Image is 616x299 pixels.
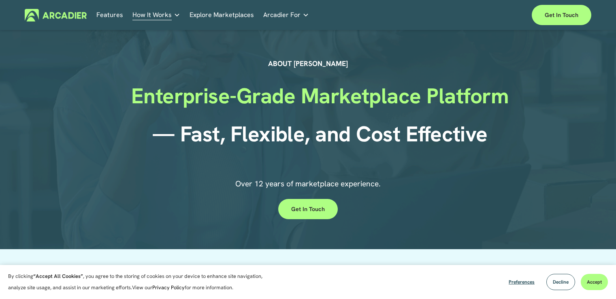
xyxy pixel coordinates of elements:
[190,9,254,21] a: Explore Marketplaces
[553,279,569,285] span: Decline
[532,5,591,25] a: Get in touch
[576,260,616,299] div: Виджет чата
[576,260,616,299] iframe: Chat Widget
[132,9,172,21] span: How It Works
[263,9,309,21] a: folder dropdown
[96,9,123,21] a: Features
[278,199,338,219] a: Get in touch
[503,274,541,290] button: Preferences
[152,284,185,291] a: Privacy Policy
[167,178,448,190] p: Over 12 years of marketplace experience.
[152,120,488,148] strong: — Fast, Flexible, and Cost Effective
[263,9,301,21] span: Arcadier For
[8,271,271,293] p: By clicking , you agree to the storing of cookies on your device to enhance site navigation, anal...
[546,274,575,290] button: Decline
[33,273,83,280] strong: “Accept All Cookies”
[132,9,180,21] a: folder dropdown
[131,82,509,110] strong: Enterprise-Grade Marketplace Platform
[25,9,87,21] img: Arcadier
[268,59,348,68] strong: ABOUT [PERSON_NAME]
[509,279,535,285] span: Preferences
